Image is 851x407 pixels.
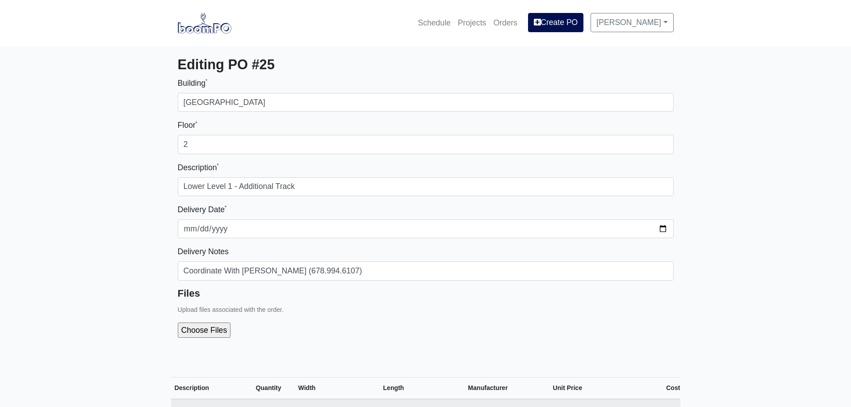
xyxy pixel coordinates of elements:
[178,219,674,238] input: mm-dd-yyyy
[178,119,197,131] label: Floor
[638,377,680,399] th: Cost
[178,203,227,216] label: Delivery Date
[178,245,229,258] label: Delivery Notes
[490,13,521,33] a: Orders
[468,377,553,399] th: Manufacturer
[178,77,208,89] label: Building
[178,13,231,33] img: boomPO
[175,384,209,391] span: Description
[256,377,298,399] th: Quantity
[178,288,674,299] h5: Files
[178,161,219,174] label: Description
[178,306,284,313] small: Upload files associated with the order.
[178,323,327,338] input: Choose Files
[454,13,490,33] a: Projects
[383,377,468,399] th: Length
[528,13,583,32] a: Create PO
[298,377,383,399] th: Width
[553,377,638,399] th: Unit Price
[591,13,673,32] a: [PERSON_NAME]
[178,57,674,73] h3: Editing PO #25
[414,13,454,33] a: Schedule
